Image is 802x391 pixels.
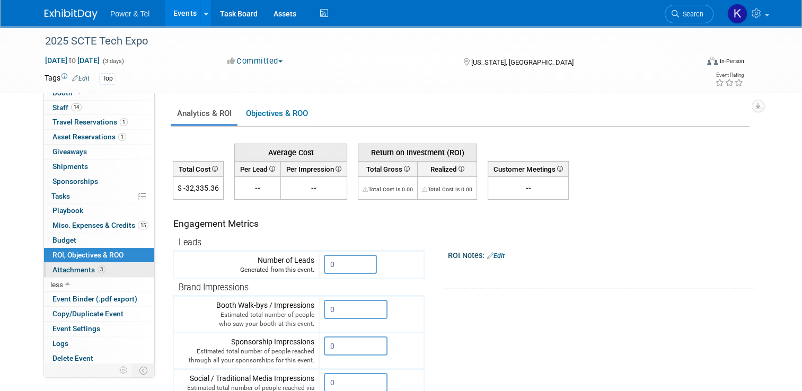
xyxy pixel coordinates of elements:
[52,177,98,185] span: Sponsorships
[52,132,126,141] span: Asset Reservations
[178,336,314,365] div: Sponsorship Impressions
[52,118,128,126] span: Travel Reservations
[52,354,93,362] span: Delete Event
[72,75,90,82] a: Edit
[358,144,477,161] th: Return on Investment (ROI)
[255,184,260,192] span: --
[363,183,413,193] div: The Total Cost for this event needs to be greater than 0.00 in order for ROI to get calculated. S...
[173,161,224,176] th: Total Cost
[715,73,744,78] div: Event Rating
[44,130,154,144] a: Asset Reservations1
[44,278,154,292] a: less
[44,292,154,306] a: Event Binder (.pdf export)
[45,9,98,20] img: ExhibitDay
[52,295,137,303] span: Event Binder (.pdf export)
[178,347,314,365] div: Estimated total number of people reached through all your sponsorships for this event.
[44,145,154,159] a: Giveaways
[173,177,224,200] td: $ -32,335.36
[118,133,126,141] span: 1
[44,189,154,203] a: Tasks
[71,103,82,111] span: 14
[45,73,90,85] td: Tags
[52,88,85,97] span: Booth
[224,56,287,67] button: Committed
[492,183,564,193] div: --
[44,263,154,277] a: Attachments3
[358,161,418,176] th: Total Gross
[52,324,100,333] span: Event Settings
[488,161,569,176] th: Customer Meetings
[44,233,154,247] a: Budget
[44,248,154,262] a: ROI, Objectives & ROO
[110,10,149,18] span: Power & Tel
[422,183,472,193] div: The Total Cost for this event needs to be greater than 0.00 in order for ROI to get calculated. S...
[52,103,82,112] span: Staff
[52,147,87,156] span: Giveaways
[418,161,477,176] th: Realized
[138,221,148,229] span: 15
[44,115,154,129] a: Travel Reservations1
[44,351,154,366] a: Delete Event
[178,310,314,328] div: Estimated total number of people who saw your booth at this event.
[41,32,685,51] div: 2025 SCTE Tech Expo
[44,322,154,336] a: Event Settings
[102,58,124,65] span: (3 days)
[52,265,105,274] span: Attachments
[52,236,76,244] span: Budget
[99,73,116,84] div: Top
[641,55,744,71] div: Event Format
[179,282,249,292] span: Brand Impressions
[665,5,713,23] a: Search
[98,265,105,273] span: 3
[178,300,314,328] div: Booth Walk-bys / Impressions
[52,339,68,348] span: Logs
[67,56,77,65] span: to
[45,56,100,65] span: [DATE] [DATE]
[235,144,347,161] th: Average Cost
[44,336,154,351] a: Logs
[727,4,747,24] img: Kelley Hood
[487,252,505,260] a: Edit
[471,58,574,66] span: [US_STATE], [GEOGRAPHIC_DATA]
[44,174,154,189] a: Sponsorships
[114,363,133,377] td: Personalize Event Tab Strip
[52,162,88,171] span: Shipments
[52,221,148,229] span: Misc. Expenses & Credits
[44,307,154,321] a: Copy/Duplicate Event
[179,237,201,247] span: Leads
[52,251,124,259] span: ROI, Objectives & ROO
[173,217,420,230] div: Engagement Metrics
[679,10,703,18] span: Search
[178,255,314,274] div: Number of Leads
[120,118,128,126] span: 1
[44,203,154,218] a: Playbook
[50,280,63,289] span: less
[235,161,281,176] th: Per Lead
[707,57,718,65] img: Format-Inperson.png
[311,184,316,192] span: --
[52,206,83,215] span: Playbook
[171,103,237,124] a: Analytics & ROI
[51,192,70,200] span: Tasks
[719,57,744,65] div: In-Person
[178,265,314,274] div: Generated from this event.
[44,218,154,233] a: Misc. Expenses & Credits15
[240,103,314,124] a: Objectives & ROO
[448,247,754,261] div: ROI Notes:
[44,159,154,174] a: Shipments
[281,161,347,176] th: Per Impression
[52,309,124,318] span: Copy/Duplicate Event
[133,363,155,377] td: Toggle Event Tabs
[44,101,154,115] a: Staff14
